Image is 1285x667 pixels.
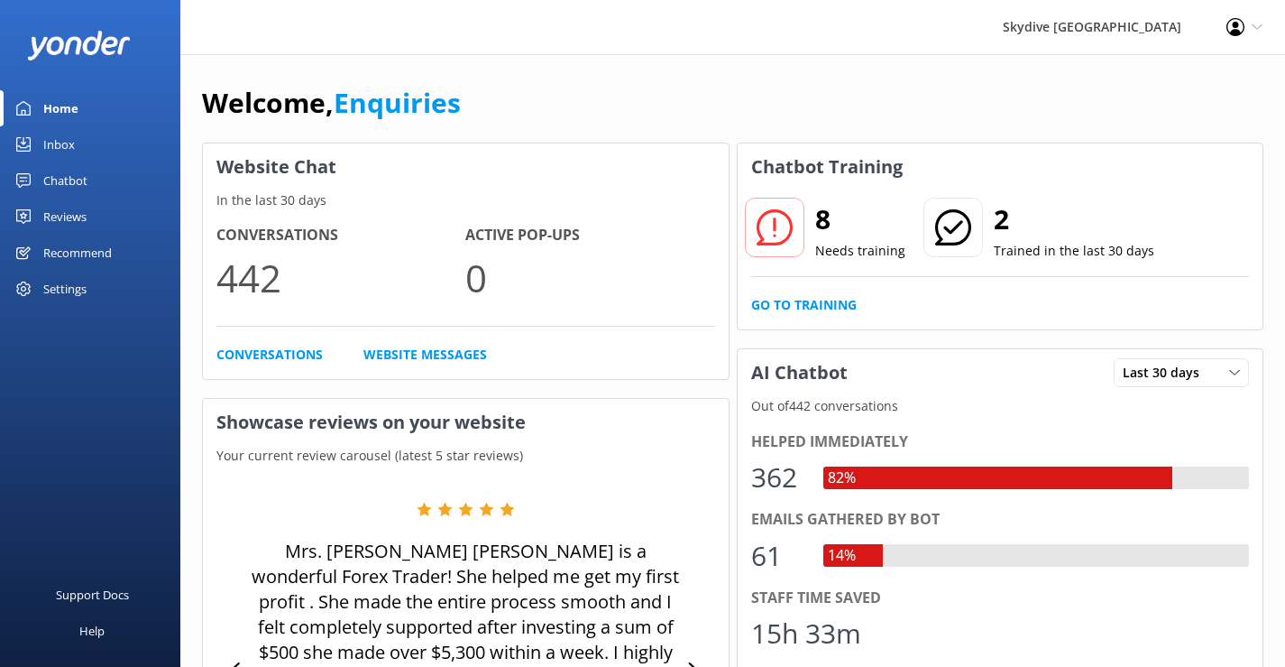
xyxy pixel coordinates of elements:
div: Chatbot [43,162,87,199]
span: Last 30 days [1123,363,1210,383]
p: 0 [465,247,714,308]
p: Your current review carousel (latest 5 star reviews) [203,446,729,466]
div: 82% [823,467,860,490]
div: 14% [823,544,860,568]
h4: Active Pop-ups [465,224,714,247]
div: Support Docs [56,577,129,613]
h1: Welcome, [202,81,461,125]
h2: 2 [994,198,1154,241]
div: Reviews [43,199,87,235]
p: Out of 442 conversations [738,396,1263,416]
div: Inbox [43,126,75,162]
div: Help [79,613,105,649]
h4: Conversations [216,224,465,247]
div: Helped immediately [751,431,1250,454]
div: Settings [43,271,87,307]
h2: 8 [815,198,905,241]
div: 15h 33m [751,612,861,655]
a: Enquiries [334,84,461,121]
a: Website Messages [363,345,487,365]
div: Home [43,90,78,126]
div: Staff time saved [751,587,1250,610]
a: Conversations [216,345,323,365]
h3: Showcase reviews on your website [203,399,729,446]
h3: AI Chatbot [738,349,861,396]
div: 362 [751,456,805,499]
p: Needs training [815,241,905,261]
p: Trained in the last 30 days [994,241,1154,261]
div: Recommend [43,235,112,271]
div: 61 [751,534,805,578]
h3: Website Chat [203,144,729,190]
p: 442 [216,247,465,308]
h3: Chatbot Training [738,144,916,190]
p: In the last 30 days [203,190,729,210]
a: Go to Training [751,295,857,315]
div: Emails gathered by bot [751,508,1250,532]
img: yonder-white-logo.png [27,31,131,60]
